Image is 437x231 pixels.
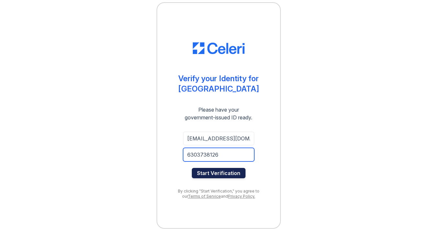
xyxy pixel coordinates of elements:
[183,132,254,145] input: Email
[188,194,221,199] a: Terms of Service
[193,42,245,54] img: CE_Logo_Blue-a8612792a0a2168367f1c8372b55b34899dd931a85d93a1a3d3e32e68fde9ad4.png
[183,148,254,161] input: Phone
[170,189,267,199] div: By clicking "Start Verification," you agree to our and
[192,168,246,178] button: Start Verification
[173,106,264,121] div: Please have your government-issued ID ready.
[178,73,259,94] div: Verify your Identity for [GEOGRAPHIC_DATA]
[228,194,255,199] a: Privacy Policy.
